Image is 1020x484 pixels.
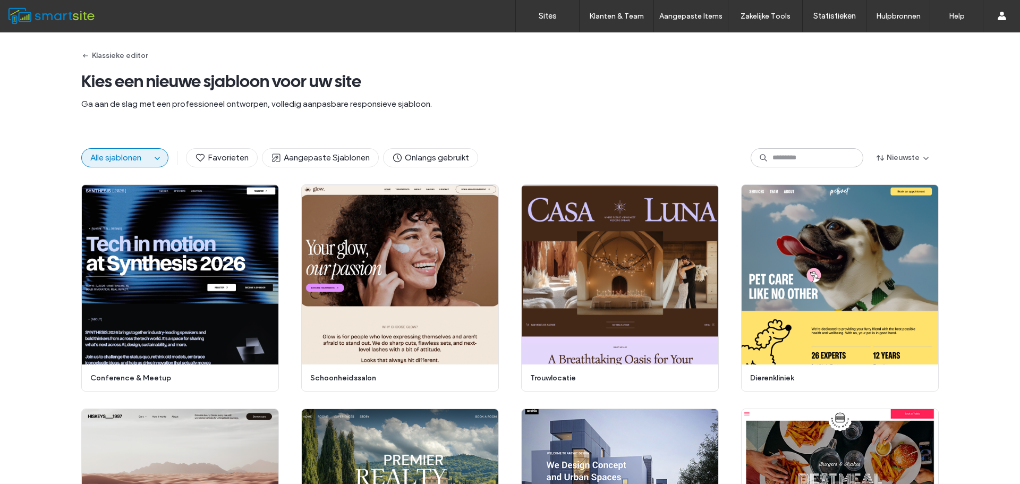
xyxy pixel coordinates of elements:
span: Onlangs gebruikt [392,152,469,164]
span: Alle sjablonen [90,152,141,163]
span: Aangepaste Sjablonen [271,152,370,164]
button: Favorieten [186,148,258,167]
span: Help [24,7,46,17]
label: Aangepaste Items [659,12,722,21]
label: Statistieken [813,11,856,21]
button: Aangepaste Sjablonen [262,148,379,167]
button: Alle sjablonen [82,149,151,167]
button: Klassieke editor [81,47,148,64]
label: Klanten & Team [589,12,644,21]
span: Ga aan de slag met een professioneel ontworpen, volledig aanpasbare responsieve sjabloon. [81,98,939,110]
label: Zakelijke Tools [741,12,790,21]
label: Sites [539,11,557,21]
span: dierenkliniek [750,373,923,384]
span: trouwlocatie [530,373,703,384]
span: conference & meetup [90,373,263,384]
span: Kies een nieuwe sjabloon voor uw site [81,71,939,92]
button: Nieuwste [868,149,939,166]
span: schoonheidssalon [310,373,483,384]
label: Hulpbronnen [876,12,921,21]
label: Help [949,12,965,21]
button: Onlangs gebruikt [383,148,478,167]
span: Favorieten [195,152,249,164]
